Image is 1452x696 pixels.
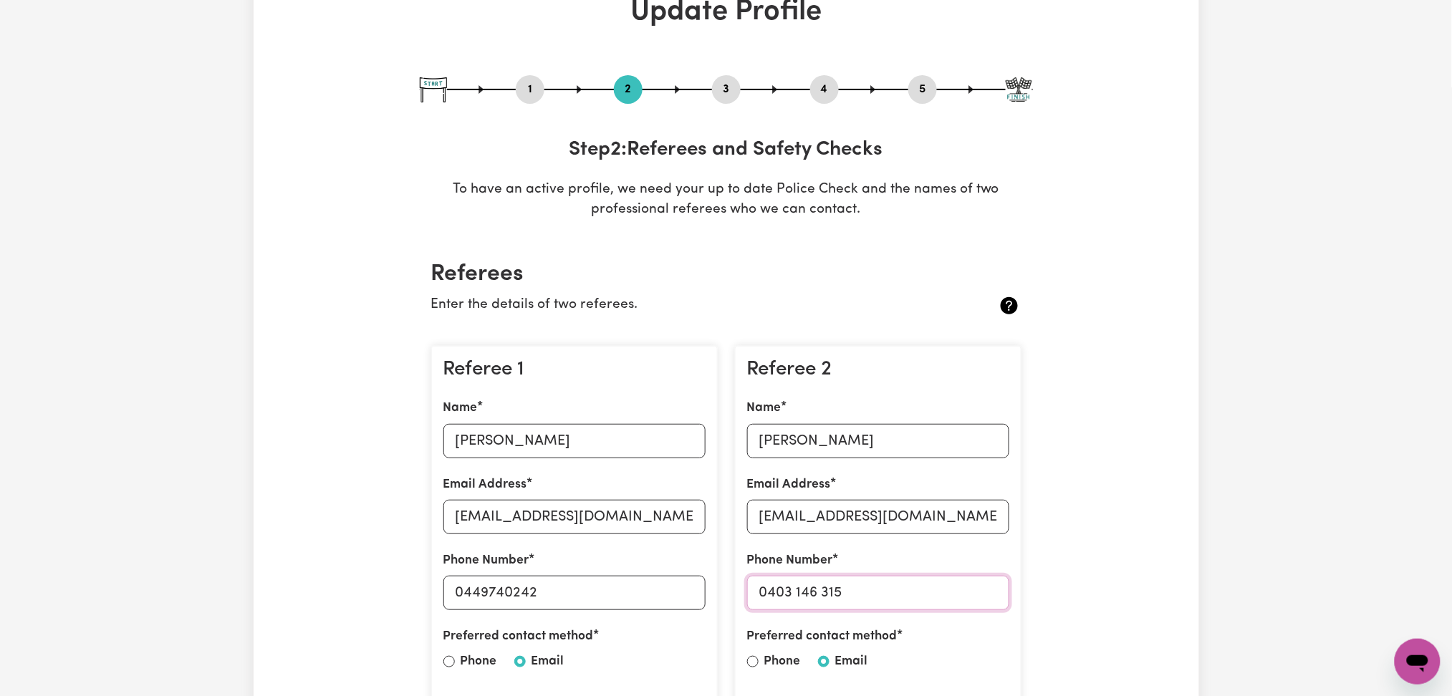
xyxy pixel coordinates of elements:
label: Name [747,399,782,417]
h2: Referees [431,261,1021,288]
label: Email Address [443,475,527,494]
button: Go to step 1 [516,80,544,99]
label: Preferred contact method [443,627,594,646]
p: To have an active profile, we need your up to date Police Check and the names of two professional... [420,180,1033,221]
label: Email [835,652,868,671]
label: Preferred contact method [747,627,898,646]
iframe: Button to launch messaging window [1395,639,1441,685]
p: Enter the details of two referees. [431,295,923,316]
label: Phone Number [747,551,833,570]
h3: Referee 1 [443,358,706,382]
h3: Referee 2 [747,358,1009,382]
label: Phone [764,652,801,671]
label: Name [443,399,478,417]
button: Go to step 3 [712,80,741,99]
label: Email [532,652,564,671]
button: Go to step 2 [614,80,643,99]
button: Go to step 5 [908,80,937,99]
label: Phone Number [443,551,529,570]
h3: Step 2 : Referees and Safety Checks [420,138,1033,163]
label: Phone [461,652,497,671]
label: Email Address [747,475,831,494]
button: Go to step 4 [810,80,839,99]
